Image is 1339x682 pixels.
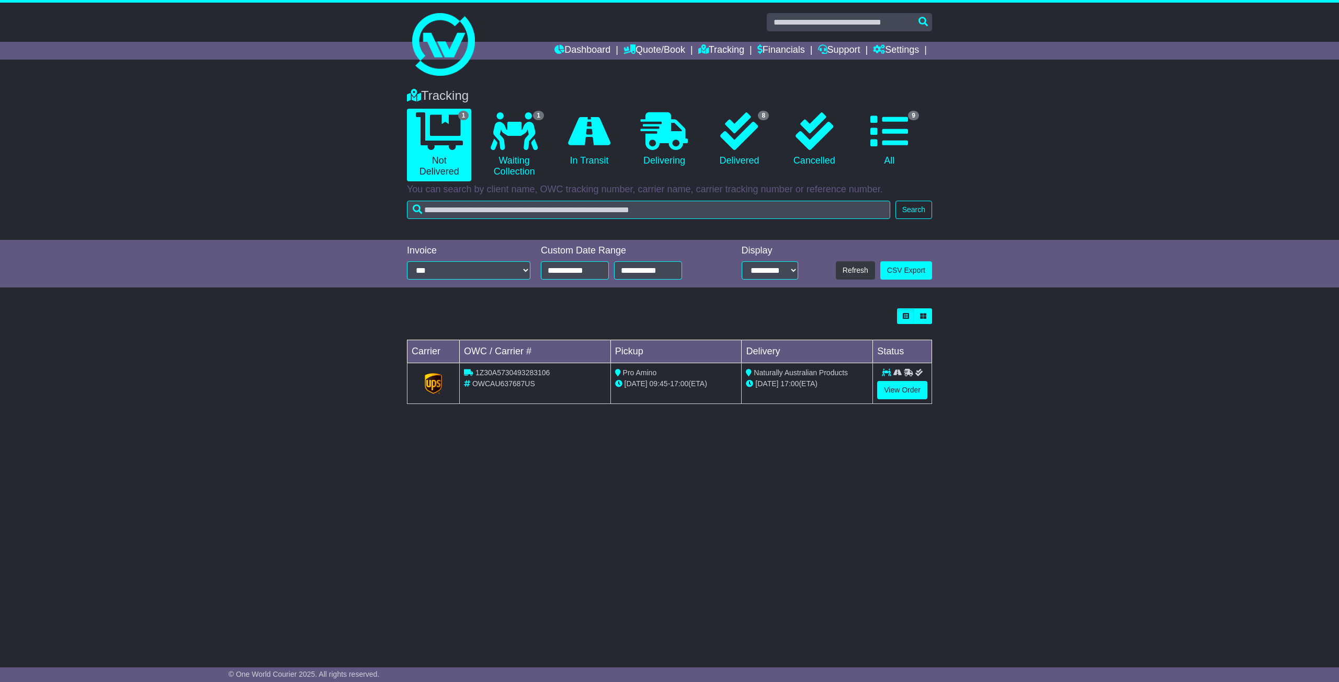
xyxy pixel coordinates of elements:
span: [DATE] [625,379,648,388]
span: 1Z30A5730493283106 [475,368,550,377]
a: 1 Waiting Collection [482,109,546,181]
span: © One World Courier 2025. All rights reserved. [229,670,380,678]
a: Support [818,42,860,60]
div: Invoice [407,245,530,257]
a: Financials [757,42,805,60]
td: OWC / Carrier # [460,340,611,363]
td: Carrier [407,340,460,363]
a: CSV Export [880,261,932,280]
a: 9 All [857,109,922,170]
a: Delivering [632,109,696,170]
span: 1 [533,111,544,120]
span: 17:00 [670,379,688,388]
a: Cancelled [782,109,846,170]
a: View Order [877,381,927,399]
span: 09:45 [650,379,668,388]
a: 8 Delivered [707,109,771,170]
button: Refresh [836,261,875,280]
a: Tracking [698,42,744,60]
button: Search [895,201,932,219]
td: Status [873,340,932,363]
a: Settings [873,42,919,60]
span: 1 [458,111,469,120]
span: [DATE] [755,379,778,388]
div: (ETA) [746,378,868,389]
span: Naturally Australian Products [754,368,848,377]
span: 17:00 [780,379,799,388]
span: OWCAU637687US [472,379,535,388]
td: Pickup [610,340,742,363]
a: 1 Not Delivered [407,109,471,181]
div: - (ETA) [615,378,737,389]
a: Dashboard [554,42,610,60]
div: Custom Date Range [541,245,709,257]
span: Pro Amino [623,368,657,377]
td: Delivery [742,340,873,363]
span: 9 [908,111,919,120]
div: Display [742,245,798,257]
img: GetCarrierServiceLogo [425,373,442,394]
a: In Transit [557,109,621,170]
a: Quote/Book [623,42,685,60]
p: You can search by client name, OWC tracking number, carrier name, carrier tracking number or refe... [407,184,932,195]
div: Tracking [402,88,937,103]
span: 8 [758,111,769,120]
